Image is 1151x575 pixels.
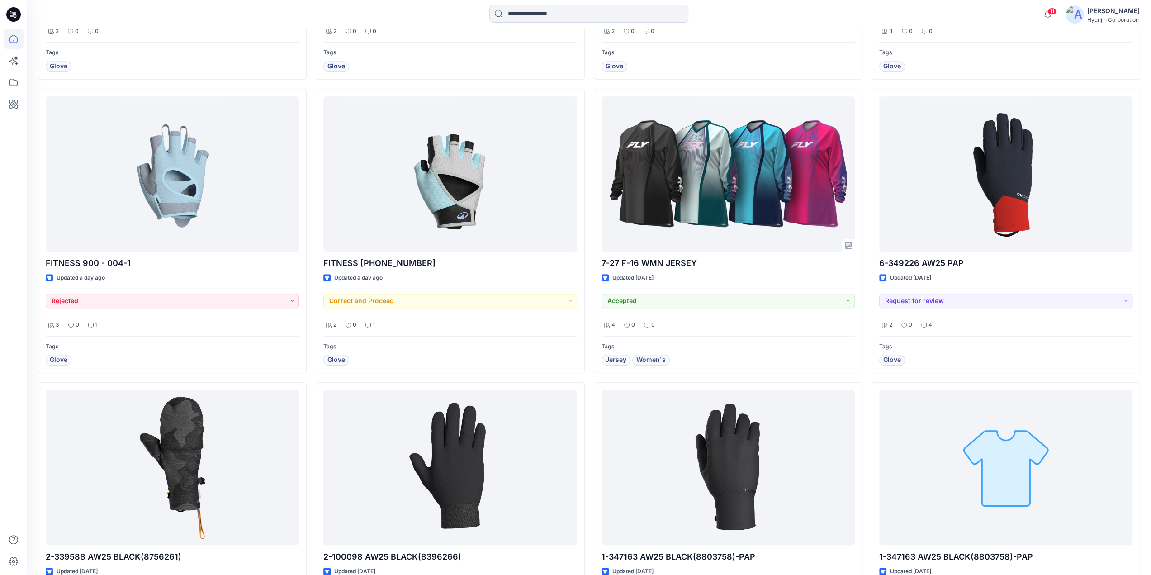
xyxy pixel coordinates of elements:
[323,48,577,57] p: Tags
[46,551,299,563] p: 2-339588 AW25 BLACK(8756261)
[879,551,1132,563] p: 1-347163 AW25 BLACK(8803758)-PAP
[879,257,1132,270] p: 6-349226 AW25 PAP
[95,320,98,330] p: 1
[602,390,855,545] a: 1-347163 AW25 BLACK(8803758)-PAP
[323,257,577,270] p: FITNESS [PHONE_NUMBER]
[333,320,336,330] p: 2
[879,96,1132,252] a: 6-349226 AW25 PAP
[323,390,577,545] a: 2-100098 AW25 BLACK(8396266)
[57,273,105,283] p: Updated a day ago
[883,61,901,72] span: Glove
[1087,16,1140,23] div: Hyunjin Corporation
[46,257,299,270] p: FITNESS 900 - 004-1
[56,27,59,36] p: 2
[889,320,892,330] p: 2
[636,355,666,366] span: Women's
[1066,5,1084,24] img: avatar
[50,61,67,72] span: Glove
[353,320,356,330] p: 0
[606,61,623,72] span: Glove
[323,96,577,252] a: FITNESS 900-006-1
[602,551,855,563] p: 1-347163 AW25 BLACK(8803758)-PAP
[889,27,893,36] p: 3
[50,355,67,366] span: Glove
[928,320,932,330] p: 4
[323,551,577,563] p: 2-100098 AW25 BLACK(8396266)
[334,273,383,283] p: Updated a day ago
[890,273,931,283] p: Updated [DATE]
[46,96,299,252] a: FITNESS 900 - 004-1
[929,27,933,36] p: 0
[909,320,912,330] p: 0
[883,355,901,366] span: Glove
[879,390,1132,545] a: 1-347163 AW25 BLACK(8803758)-PAP
[631,320,635,330] p: 0
[606,355,626,366] span: Jersey
[373,320,375,330] p: 1
[46,390,299,545] a: 2-339588 AW25 BLACK(8756261)
[327,61,345,72] span: Glove
[651,27,654,36] p: 0
[46,48,299,57] p: Tags
[612,273,654,283] p: Updated [DATE]
[76,320,79,330] p: 0
[95,27,99,36] p: 0
[1087,5,1140,16] div: [PERSON_NAME]
[602,96,855,252] a: 7-27 F-16 WMN JERSEY
[327,355,345,366] span: Glove
[879,48,1132,57] p: Tags
[333,27,336,36] p: 2
[353,27,356,36] p: 0
[611,27,615,36] p: 2
[56,320,59,330] p: 3
[602,48,855,57] p: Tags
[373,27,376,36] p: 0
[631,27,635,36] p: 0
[879,342,1132,352] p: Tags
[909,27,913,36] p: 0
[323,342,577,352] p: Tags
[46,342,299,352] p: Tags
[602,342,855,352] p: Tags
[1047,8,1057,15] span: 11
[651,320,655,330] p: 0
[611,320,615,330] p: 4
[602,257,855,270] p: 7-27 F-16 WMN JERSEY
[75,27,79,36] p: 0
